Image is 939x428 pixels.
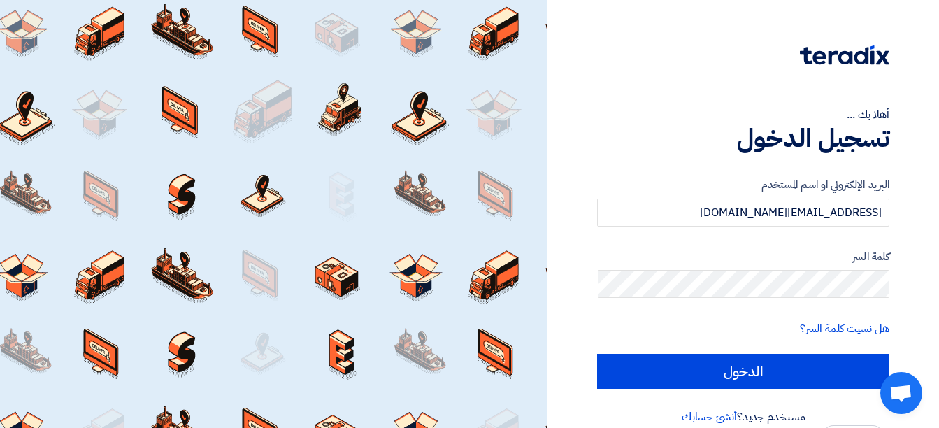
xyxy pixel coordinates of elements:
div: أهلا بك ... [597,106,889,123]
label: كلمة السر [597,249,889,265]
img: Teradix logo [800,45,889,65]
div: Open chat [880,372,922,414]
h1: تسجيل الدخول [597,123,889,154]
a: هل نسيت كلمة السر؟ [800,320,889,337]
a: أنشئ حسابك [682,408,737,425]
input: الدخول [597,354,889,389]
label: البريد الإلكتروني او اسم المستخدم [597,177,889,193]
input: أدخل بريد العمل الإلكتروني او اسم المستخدم الخاص بك ... [597,199,889,227]
div: مستخدم جديد؟ [597,408,889,425]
